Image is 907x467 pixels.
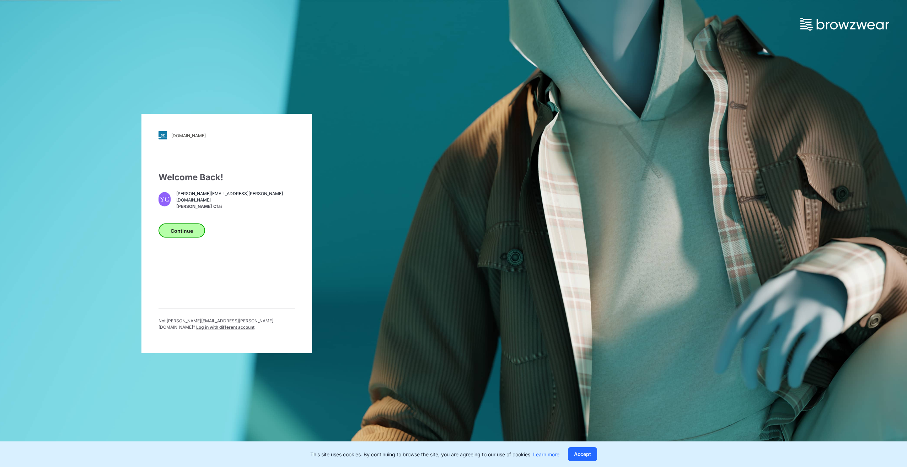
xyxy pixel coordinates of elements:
span: Log in with different account [196,324,254,330]
img: browzwear-logo.73288ffb.svg [800,18,889,31]
a: Learn more [533,451,559,457]
img: svg+xml;base64,PHN2ZyB3aWR0aD0iMjgiIGhlaWdodD0iMjgiIHZpZXdCb3g9IjAgMCAyOCAyOCIgZmlsbD0ibm9uZSIgeG... [159,131,167,140]
div: Welcome Back! [159,171,295,184]
button: Continue [159,224,205,238]
div: YC [159,192,171,206]
p: Not [PERSON_NAME][EMAIL_ADDRESS][PERSON_NAME][DOMAIN_NAME] ? [159,318,295,331]
span: [PERSON_NAME] Cfai [176,203,295,209]
p: This site uses cookies. By continuing to browse the site, you are agreeing to our use of cookies. [310,451,559,458]
span: [PERSON_NAME][EMAIL_ADDRESS][PERSON_NAME][DOMAIN_NAME] [176,190,295,203]
a: [DOMAIN_NAME] [159,131,295,140]
div: [DOMAIN_NAME] [171,133,206,138]
button: Accept [568,447,597,461]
